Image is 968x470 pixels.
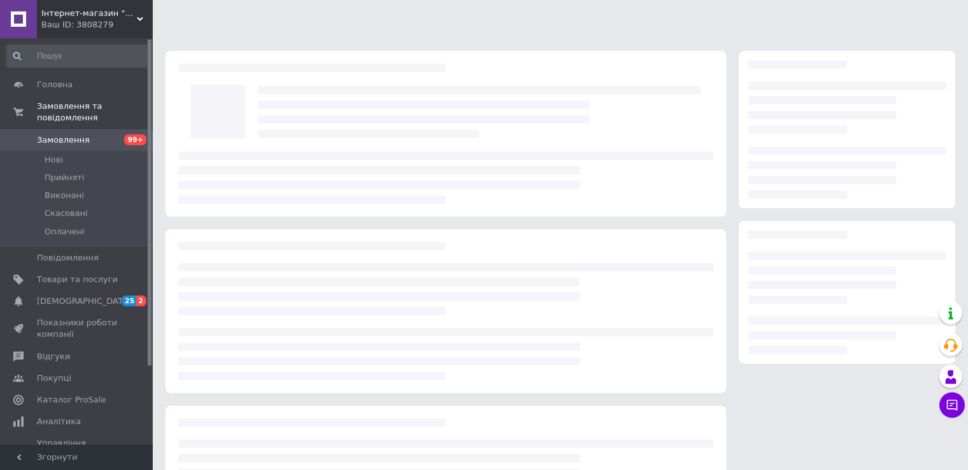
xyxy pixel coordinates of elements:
[939,392,965,418] button: Чат з покупцем
[45,172,84,183] span: Прийняті
[37,79,73,90] span: Головна
[37,416,81,427] span: Аналітика
[45,154,63,166] span: Нові
[6,45,150,68] input: Пошук
[37,438,118,460] span: Управління сайтом
[136,296,146,306] span: 2
[37,101,153,124] span: Замовлення та повідомлення
[45,226,85,238] span: Оплачені
[37,296,131,307] span: [DEMOGRAPHIC_DATA]
[45,208,88,219] span: Скасовані
[37,394,106,406] span: Каталог ProSale
[124,134,146,145] span: 99+
[122,296,136,306] span: 25
[41,8,137,19] span: Інтернет-магазин "Капрал"
[41,19,153,31] div: Ваш ID: 3808279
[37,134,90,146] span: Замовлення
[37,373,71,384] span: Покупці
[37,317,118,340] span: Показники роботи компанії
[37,252,99,264] span: Повідомлення
[37,274,118,285] span: Товари та послуги
[37,351,70,362] span: Відгуки
[45,190,84,201] span: Виконані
